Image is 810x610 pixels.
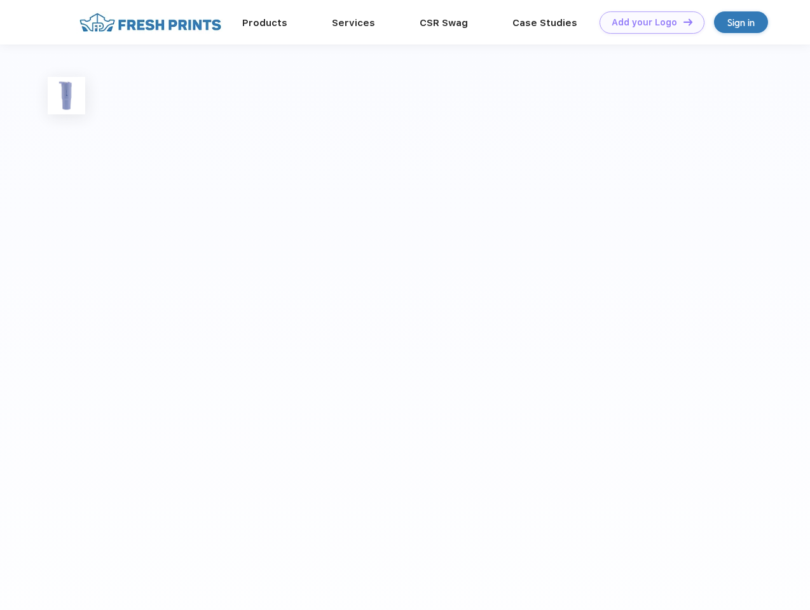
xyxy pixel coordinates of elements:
a: Sign in [714,11,768,33]
div: Sign in [727,15,755,30]
img: DT [683,18,692,25]
a: Products [242,17,287,29]
img: fo%20logo%202.webp [76,11,225,34]
img: func=resize&h=100 [48,77,85,114]
div: Add your Logo [612,17,677,28]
